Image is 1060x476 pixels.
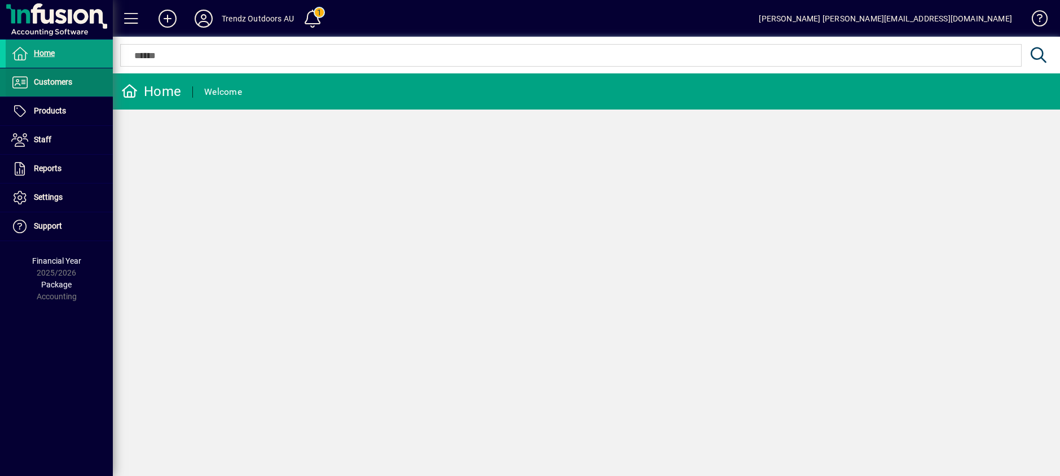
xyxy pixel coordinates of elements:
a: Knowledge Base [1023,2,1046,39]
span: Products [34,106,66,115]
div: Trendz Outdoors AU [222,10,294,28]
a: Customers [6,68,113,97]
span: Staff [34,135,51,144]
a: Settings [6,184,113,212]
div: [PERSON_NAME] [PERSON_NAME][EMAIL_ADDRESS][DOMAIN_NAME] [759,10,1012,28]
div: Welcome [204,83,242,101]
a: Products [6,97,113,125]
button: Profile [186,8,222,29]
button: Add [149,8,186,29]
span: Settings [34,193,63,202]
span: Customers [34,77,72,86]
span: Financial Year [32,256,81,265]
a: Staff [6,126,113,154]
a: Support [6,212,113,241]
a: Reports [6,155,113,183]
div: Home [121,82,181,101]
span: Support [34,221,62,230]
span: Home [34,49,55,58]
span: Package [41,280,72,289]
span: Reports [34,164,61,173]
